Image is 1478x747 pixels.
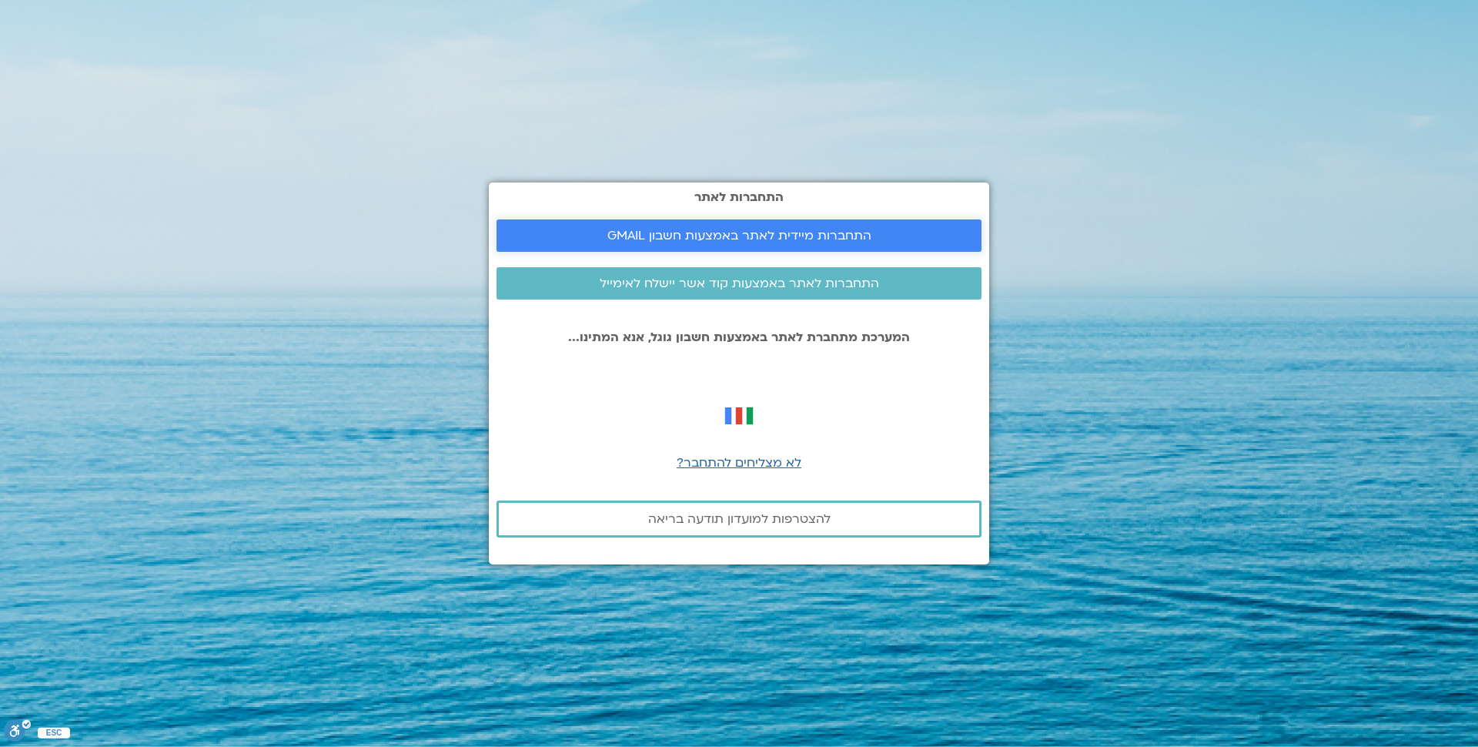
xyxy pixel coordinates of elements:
[600,276,879,290] span: התחברות לאתר באמצעות קוד אשר יישלח לאימייל
[497,219,981,252] a: התחברות מיידית לאתר באמצעות חשבון GMAIL
[648,512,831,526] span: להצטרפות למועדון תודעה בריאה
[497,267,981,300] a: התחברות לאתר באמצעות קוד אשר יישלח לאימייל
[607,229,871,243] span: התחברות מיידית לאתר באמצעות חשבון GMAIL
[677,454,801,471] a: לא מצליחים להתחבר?
[497,330,981,344] p: המערכת מתחברת לאתר באמצעות חשבון גוגל, אנא המתינו...
[497,190,981,204] h2: התחברות לאתר
[497,501,981,538] a: להצטרפות למועדון תודעה בריאה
